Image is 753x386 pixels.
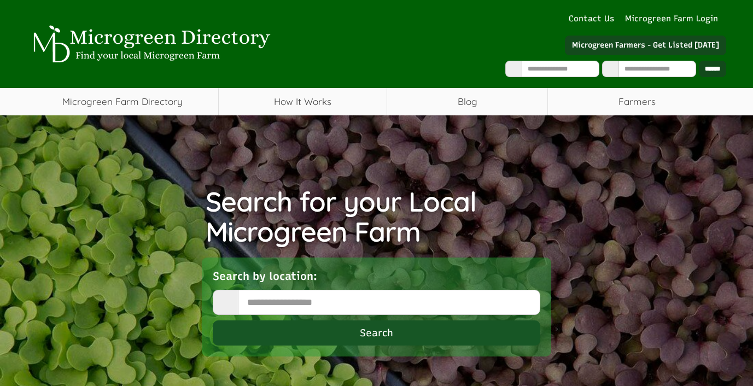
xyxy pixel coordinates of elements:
a: Contact Us [563,13,620,25]
i: Use Current Location [525,296,530,308]
a: Microgreen Farm Directory [27,88,218,115]
a: How It Works [219,88,387,115]
label: Search by location: [213,268,317,284]
h1: Search for your Local Microgreen Farm [206,186,547,247]
a: Blog [387,88,547,115]
a: Microgreen Farm Login [625,13,723,25]
img: Microgreen Directory [27,25,273,63]
i: Use Current Location [684,65,690,73]
span: Farmers [548,88,726,115]
a: Microgreen Farmers - Get Listed [DATE] [565,36,726,55]
button: Search [213,320,540,346]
